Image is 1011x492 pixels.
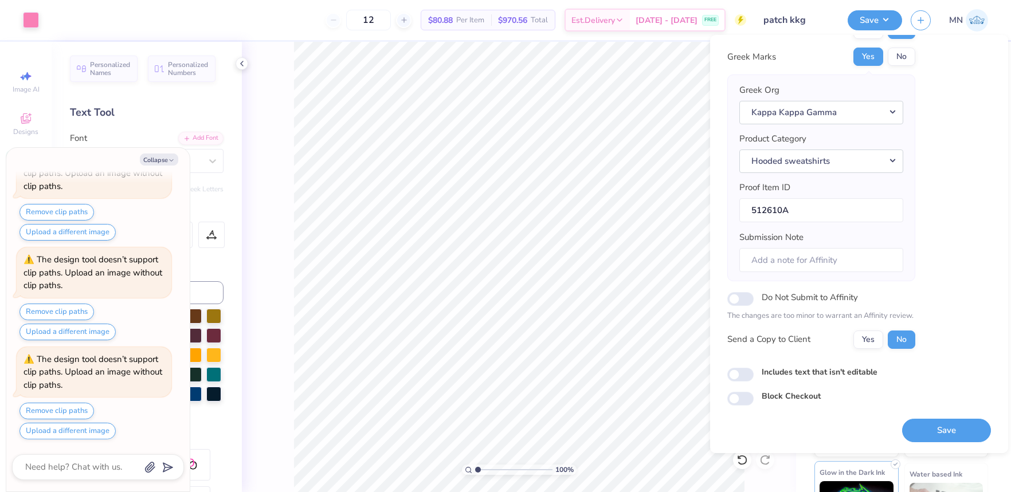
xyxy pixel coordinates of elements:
div: Add Font [178,132,224,145]
label: Includes text that isn't editable [762,366,877,378]
button: Save [848,10,902,30]
label: Greek Org [739,84,779,97]
span: Personalized Names [90,61,131,77]
span: Glow in the Dark Ink [820,466,885,478]
div: The design tool doesn’t support clip paths. Upload an image without clip paths. [23,155,162,192]
a: MN [949,9,988,32]
label: Product Category [739,132,806,145]
span: MN [949,14,963,27]
span: Designs [13,127,38,136]
span: Est. Delivery [571,14,615,26]
button: Collapse [140,153,178,166]
span: FREE [704,16,716,24]
span: Personalized Numbers [168,61,209,77]
button: Yes [853,48,883,66]
button: Save [902,419,991,442]
span: $970.56 [498,14,527,26]
button: Hooded sweatshirts [739,149,903,173]
span: 100 % [555,465,574,475]
div: Text Tool [70,105,224,120]
span: Water based Ink [910,468,962,480]
input: – – [346,10,391,30]
div: Send a Copy to Client [727,333,810,346]
span: Total [531,14,548,26]
span: Per Item [456,14,484,26]
span: [DATE] - [DATE] [636,14,697,26]
div: Greek Marks [727,50,776,64]
button: Upload a different image [19,423,116,439]
button: Upload a different image [19,224,116,241]
img: Mark Navarro [966,9,988,32]
div: The design tool doesn’t support clip paths. Upload an image without clip paths. [23,353,162,391]
label: Submission Note [739,231,804,244]
span: $80.88 [428,14,453,26]
button: Kappa Kappa Gamma [739,101,903,124]
button: Remove clip paths [19,304,94,320]
input: Untitled Design [755,9,839,32]
p: The changes are too minor to warrant an Affinity review. [727,310,915,322]
button: No [888,330,915,349]
label: Do Not Submit to Affinity [762,290,858,305]
span: Image AI [13,85,40,94]
label: Proof Item ID [739,181,790,194]
button: Remove clip paths [19,204,94,221]
button: Remove clip paths [19,403,94,419]
button: No [888,48,915,66]
input: Add a note for Affinity [739,248,903,273]
label: Font [70,132,87,145]
button: Upload a different image [19,324,116,340]
label: Block Checkout [762,390,821,402]
div: The design tool doesn’t support clip paths. Upload an image without clip paths. [23,254,162,291]
button: Yes [853,330,883,349]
